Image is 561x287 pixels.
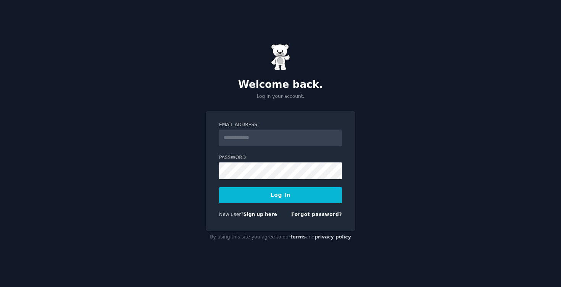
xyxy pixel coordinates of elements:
[206,231,355,243] div: By using this site you agree to our and
[206,93,355,100] p: Log in your account.
[243,212,277,217] a: Sign up here
[291,212,342,217] a: Forgot password?
[219,154,342,161] label: Password
[206,79,355,91] h2: Welcome back.
[219,212,243,217] span: New user?
[314,234,351,240] a: privacy policy
[290,234,306,240] a: terms
[219,122,342,128] label: Email Address
[219,187,342,203] button: Log In
[271,44,290,71] img: Gummy Bear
